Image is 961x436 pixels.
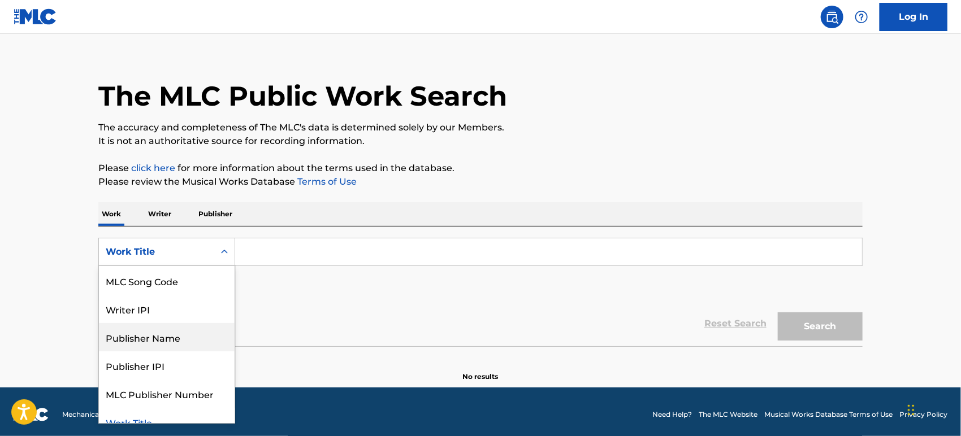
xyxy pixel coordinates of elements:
p: Please review the Musical Works Database [98,175,863,189]
h1: The MLC Public Work Search [98,79,507,113]
img: search [825,10,839,24]
a: click here [131,163,175,173]
div: Publisher IPI [99,351,235,380]
p: Publisher [195,202,236,226]
a: Log In [880,3,947,31]
p: It is not an authoritative source for recording information. [98,134,863,148]
div: MLC Publisher Number [99,380,235,408]
iframe: Chat Widget [904,382,961,436]
a: Terms of Use [295,176,357,187]
div: Publisher Name [99,323,235,351]
a: Need Help? [652,409,692,420]
p: Please for more information about the terms used in the database. [98,162,863,175]
a: The MLC Website [699,409,757,420]
div: MLC Song Code [99,267,235,295]
a: Musical Works Database Terms of Use [764,409,893,420]
img: help [855,10,868,24]
div: Help [850,6,873,28]
div: Writer IPI [99,295,235,323]
div: Drag [908,393,915,427]
a: Public Search [821,6,843,28]
p: The accuracy and completeness of The MLC's data is determined solely by our Members. [98,121,863,134]
span: Mechanical Licensing Collective © 2025 [62,409,193,420]
div: Work Title [106,245,207,259]
a: Privacy Policy [899,409,947,420]
form: Search Form [98,238,863,346]
p: Writer [145,202,175,226]
div: Work Title [99,408,235,436]
p: No results [463,358,499,382]
img: MLC Logo [14,8,57,25]
p: Work [98,202,124,226]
